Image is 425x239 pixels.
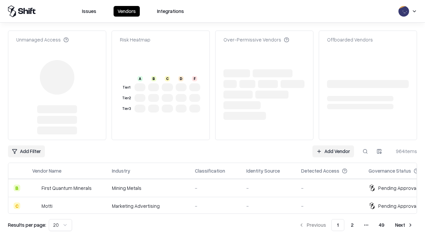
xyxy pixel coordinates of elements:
[121,85,132,90] div: Tier 1
[312,145,354,157] a: Add Vendor
[153,6,188,17] button: Integrations
[42,185,92,192] div: First Quantum Minerals
[331,219,344,231] button: 1
[246,202,291,209] div: -
[32,202,39,209] img: Motti
[390,148,417,155] div: 964 items
[346,219,359,231] button: 2
[112,185,184,192] div: Mining Metals
[8,221,46,228] p: Results per page:
[32,185,39,191] img: First Quantum Minerals
[112,167,130,174] div: Industry
[165,76,170,81] div: C
[378,202,417,209] div: Pending Approval
[195,167,225,174] div: Classification
[151,76,156,81] div: B
[246,185,291,192] div: -
[378,185,417,192] div: Pending Approval
[369,167,411,174] div: Governance Status
[8,145,45,157] button: Add Filter
[112,202,184,209] div: Marketing Advertising
[78,6,100,17] button: Issues
[391,219,417,231] button: Next
[137,76,143,81] div: A
[195,185,236,192] div: -
[327,36,373,43] div: Offboarded Vendors
[14,185,20,191] div: B
[121,106,132,112] div: Tier 3
[301,202,358,209] div: -
[32,167,61,174] div: Vendor Name
[223,36,289,43] div: Over-Permissive Vendors
[114,6,140,17] button: Vendors
[178,76,184,81] div: D
[16,36,69,43] div: Unmanaged Access
[120,36,150,43] div: Risk Heatmap
[192,76,197,81] div: F
[301,167,339,174] div: Detected Access
[301,185,358,192] div: -
[14,202,20,209] div: C
[121,95,132,101] div: Tier 2
[295,219,417,231] nav: pagination
[42,202,52,209] div: Motti
[195,202,236,209] div: -
[246,167,280,174] div: Identity Source
[374,219,390,231] button: 49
